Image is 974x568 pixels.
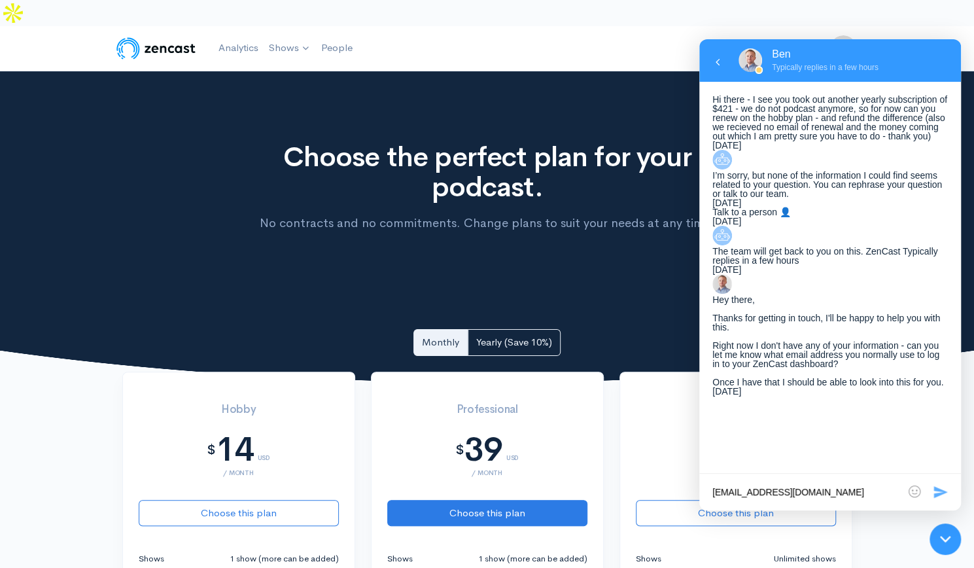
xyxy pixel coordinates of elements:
[699,39,961,510] iframe: gist-messenger-iframe
[258,438,270,461] div: USD
[478,552,587,565] small: 1 show (more can be added)
[264,34,316,63] a: Shows
[506,438,519,461] div: USD
[413,329,468,356] a: Monthly
[455,443,464,457] div: $
[464,431,502,469] div: 39
[216,431,254,469] div: 14
[207,443,216,457] div: $
[139,469,339,476] div: / month
[468,329,561,356] a: Yearly (Save 10%)
[636,552,661,565] small: Shows
[230,552,339,565] small: 1 show (more can be added)
[636,500,836,527] button: Choose this plan
[251,142,723,202] h1: Choose the perfect plan for your podcast.
[776,35,822,63] a: Help
[251,214,723,232] p: No contracts and no commitments. Change plans to suit your needs at any time.
[213,34,264,62] a: Analytics
[139,500,339,527] button: Choose this plan
[316,34,358,62] a: People
[387,469,587,476] div: / month
[114,35,198,62] img: ZenCast Logo
[830,35,856,62] img: ...
[774,552,836,565] small: Unlimited shows
[930,524,961,555] iframe: gist-messenger-bubble-iframe
[387,500,587,527] button: Choose this plan
[387,552,413,565] small: Shows
[139,552,164,565] small: Shows
[387,404,587,416] h3: Professional
[139,404,339,416] h3: Hobby
[636,469,836,476] div: / month
[636,404,836,416] h3: Plus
